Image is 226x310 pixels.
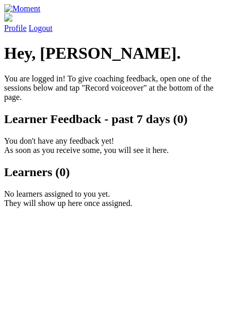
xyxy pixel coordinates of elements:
h2: Learner Feedback - past 7 days (0) [4,112,222,126]
img: default_avatar-b4e2223d03051bc43aaaccfb402a43260a3f17acc7fafc1603fdf008d6cba3c9.png [4,13,12,22]
h2: Learners (0) [4,165,222,179]
img: Moment [4,4,40,13]
h1: Hey, [PERSON_NAME]. [4,44,222,63]
a: Logout [29,24,53,32]
p: You are logged in! To give coaching feedback, open one of the sessions below and tap "Record voic... [4,74,222,102]
p: You don't have any feedback yet! As soon as you receive some, you will see it here. [4,136,222,155]
p: No learners assigned to you yet. They will show up here once assigned. [4,190,222,208]
a: Profile [4,13,222,32]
